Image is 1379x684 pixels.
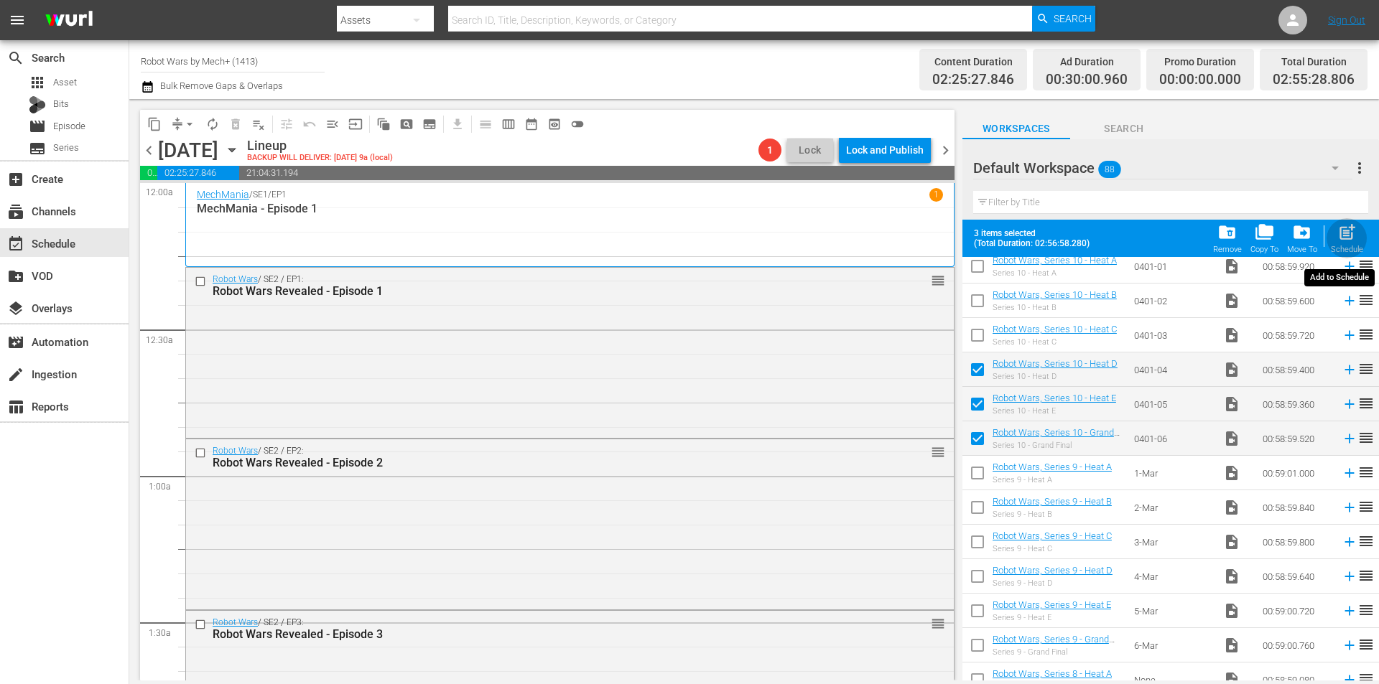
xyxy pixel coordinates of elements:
[7,366,24,383] span: Ingestion
[932,52,1014,72] div: Content Duration
[993,613,1111,622] div: Series 9 - Heat E
[1273,72,1355,88] span: 02:55:28.806
[1250,245,1278,254] div: Copy To
[213,446,258,456] a: Robot Wars
[846,137,924,163] div: Lock and Publish
[1209,218,1246,258] button: Remove
[993,427,1120,449] a: Robot Wars, Series 10 - Grand Final
[1223,258,1240,275] span: video_file
[1257,490,1336,525] td: 00:58:59.840
[793,143,827,158] span: Lock
[1342,362,1357,378] svg: Add to Schedule
[29,140,46,157] span: Series
[1223,568,1240,585] span: Video
[1223,292,1240,309] span: Video
[993,303,1117,312] div: Series 10 - Heat B
[29,96,46,113] div: Bits
[932,72,1014,88] span: 02:25:27.846
[1128,318,1217,352] td: 0401-03
[249,189,253,200] p: /
[1257,352,1336,387] td: 00:58:59.400
[376,117,391,131] span: auto_awesome_motion_outlined
[993,255,1117,266] a: Robot Wars, Series 10 - Heat A
[251,117,266,131] span: playlist_remove_outlined
[29,118,46,135] span: Episode
[239,166,955,180] span: 21:04:31.194
[993,578,1113,588] div: Series 9 - Heat D
[524,117,539,131] span: date_range_outlined
[213,456,874,469] div: Robot Wars Revealed - Episode 2
[993,599,1111,610] a: Robot Wars, Series 9 - Heat E
[1223,602,1240,619] span: Video
[1159,52,1241,72] div: Promo Duration
[1257,525,1336,559] td: 00:58:59.800
[520,113,543,136] span: Month Calendar View
[213,284,874,298] div: Robot Wars Revealed - Episode 1
[1351,159,1368,177] span: more_vert
[7,203,24,220] span: Channels
[1331,245,1363,254] div: Schedule
[1128,490,1217,525] td: 2-Mar
[1257,421,1336,456] td: 00:58:59.520
[53,97,69,111] span: Bits
[1342,603,1357,619] svg: Add to Schedule
[1128,456,1217,490] td: 1-Mar
[1128,525,1217,559] td: 3-Mar
[1357,601,1375,619] span: reorder
[1054,6,1092,32] span: Search
[1246,218,1283,258] button: Copy To
[993,358,1118,369] a: Robot Wars, Series 10 - Heat D
[962,120,1070,138] span: Workspaces
[839,137,931,163] button: Lock and Publish
[993,668,1112,679] a: Robot Wars, Series 8 - Heat A
[197,189,249,200] a: MechMania
[213,617,258,627] a: Robot Wars
[1070,120,1178,138] span: Search
[993,647,1123,657] div: Series 9 - Grand Final
[53,75,77,90] span: Asset
[348,117,363,131] span: input
[1209,218,1246,258] span: Remove Item From Workspace
[1357,257,1375,274] span: reorder
[758,144,781,156] span: 1
[993,406,1116,416] div: Series 10 - Heat E
[441,110,469,138] span: Download as CSV
[993,268,1117,278] div: Series 10 - Heat A
[1357,326,1375,343] span: reorder
[1217,222,1237,242] span: folder_delete
[7,235,24,253] span: Schedule
[1342,500,1357,515] svg: Add to Schedule
[974,228,1096,238] span: 3 items selected
[993,475,1112,484] div: Series 9 - Heat A
[993,441,1123,450] div: Series 10 - Grand Final
[224,113,247,136] span: Select an event to delete
[205,117,220,131] span: autorenew_outlined
[469,110,497,138] span: Day Calendar View
[158,80,283,91] span: Bulk Remove Gaps & Overlaps
[247,113,270,136] span: Clear Lineup
[931,444,945,459] button: reorder
[1342,258,1357,274] svg: Add to Schedule
[937,141,955,159] span: chevron_right
[993,337,1117,347] div: Series 10 - Heat C
[1128,284,1217,318] td: 0401-02
[993,634,1115,655] a: Robot Wars, Series 9 - Grand Final
[53,141,79,155] span: Series
[140,141,158,159] span: chevron_left
[213,627,874,641] div: Robot Wars Revealed - Episode 3
[1292,222,1311,242] span: drive_file_move
[1223,637,1240,654] span: Video
[566,113,589,136] span: 24 hours Lineup View is OFF
[1223,327,1240,344] span: Video
[1357,533,1375,550] span: reorder
[993,372,1118,381] div: Series 10 - Heat D
[934,189,939,200] p: 1
[1128,628,1217,662] td: 6-Mar
[1128,559,1217,594] td: 4-Mar
[1223,499,1240,516] span: Video
[158,139,218,162] div: [DATE]
[993,544,1112,553] div: Series 9 - Heat C
[931,616,945,630] button: reorder
[1357,567,1375,584] span: reorder
[197,202,943,215] p: MechMania - Episode 1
